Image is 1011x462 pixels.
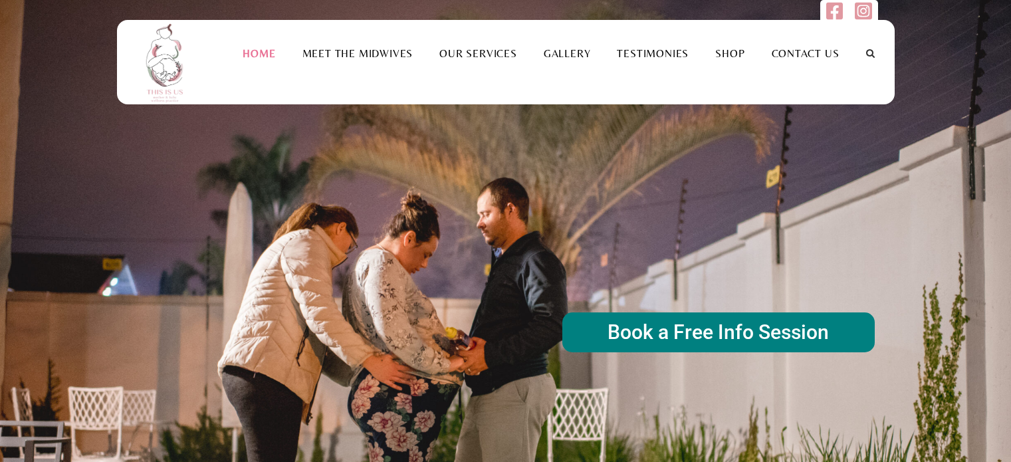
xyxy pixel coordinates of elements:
img: instagram-square.svg [855,1,871,21]
rs-layer: Book a Free Info Session [562,312,875,352]
a: Testimonies [604,47,702,60]
a: Our Services [426,47,530,60]
rs-layer: Supporting you through the first 1000 days of life. [138,209,519,281]
img: This is us practice [137,20,197,104]
a: Shop [702,47,758,60]
img: facebook-square.svg [826,1,843,21]
a: Contact Us [758,47,853,60]
a: Meet the Midwives [289,47,427,60]
a: Gallery [530,47,604,60]
a: Follow us on Instagram [855,9,871,24]
a: Home [229,47,288,60]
